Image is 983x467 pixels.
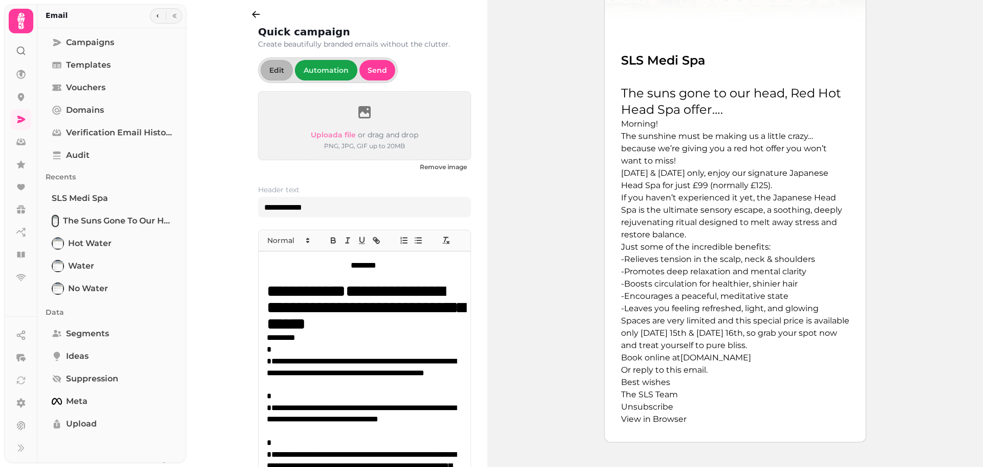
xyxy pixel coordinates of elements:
p: The SLS Team [621,389,849,401]
h1: SLS Medi Spa [621,52,849,69]
span: The suns gone to our head, Red Hot Head Spa offer…. [63,215,172,227]
span: Segments [66,328,109,340]
span: Verification email history [66,127,172,139]
button: Send [359,60,395,80]
span: Automation [304,67,349,74]
p: Just some of the incredible benefits: [621,241,849,253]
p: Or reply to this email. [621,364,849,376]
button: Remove image [416,162,471,172]
p: Spaces are very limited and this special price is available only [DATE] 15th & [DATE] 16th, so gr... [621,315,849,352]
img: Hot water [53,238,63,249]
h2: Quick campaign [258,25,455,39]
p: PNG, JPG, GIF up to 20MB [311,141,418,151]
p: Data [46,303,178,321]
span: Vouchers [66,82,105,94]
a: View in Browser [621,414,687,424]
img: The suns gone to our head, Red Hot Head Spa offer…. [53,216,58,226]
span: Remove image [420,164,467,170]
p: -Boosts circulation for healthier, shinier hair [621,278,849,290]
a: Suppression [46,369,178,389]
p: -Encourages a peaceful, meditative state [621,290,849,302]
p: -Relieves tension in the scalp, neck & shoulders [621,253,849,266]
p: Create beautifully branded emails without the clutter. [258,39,471,49]
a: WaterWater [46,256,178,276]
a: Ideas [46,346,178,367]
a: Hot waterHot water [46,233,178,254]
p: -Promotes deep relaxation and mental clarity [621,266,849,278]
a: SLS Medi Spa [46,188,178,209]
a: Campaigns [46,32,178,53]
a: Verification email history [46,123,178,143]
span: Templates [66,59,111,71]
p: Recents [46,168,178,186]
a: Upload [46,414,178,434]
span: Ideas [66,350,89,362]
a: No WaterNo Water [46,278,178,299]
a: Meta [46,391,178,412]
button: Automation [295,60,357,80]
span: Send [368,67,387,74]
p: or drag and drop [356,129,418,141]
img: Water [53,261,63,271]
p: If you haven’t experienced it yet, the Japanese Head Spa is the ultimate sensory escape, a soothi... [621,192,849,241]
a: Domains [46,100,178,120]
span: No Water [68,282,108,295]
p: -Leaves you feeling refreshed, light, and glowing [621,302,849,315]
p: [DATE] & [DATE] only, enjoy our signature Japanese Head Spa for just £99 (normally £125). [621,167,849,192]
h1: The suns gone to our head, Red Hot Head Spa offer…. [621,85,849,118]
p: Book online at [621,352,849,364]
nav: Tabs [37,28,186,453]
span: Hot water [68,237,112,250]
a: The suns gone to our head, Red Hot Head Spa offer….The suns gone to our head, Red Hot Head Spa of... [46,211,178,231]
h2: Email [46,10,68,21]
span: Suppression [66,373,118,385]
span: Water [68,260,94,272]
p: Morning! [621,118,849,130]
a: Unsubscribe [621,402,673,412]
p: The sunshine must be making us a little crazy… because we’re giving you a red hot offer you won’t... [621,130,849,167]
label: Header text [258,185,471,195]
span: SLS Medi Spa [52,192,108,205]
span: Edit [269,67,284,74]
a: [DOMAIN_NAME] [680,353,751,362]
button: Edit [261,60,293,80]
a: Segments [46,323,178,344]
span: Audit [66,149,90,161]
span: Campaigns [66,36,114,49]
a: Audit [46,145,178,166]
a: Vouchers [46,77,178,98]
p: Best wishes [621,376,849,389]
span: Domains [66,104,104,116]
a: Templates [46,55,178,75]
img: No Water [53,283,63,294]
span: Upload a file [311,130,356,139]
span: Upload [66,418,97,430]
span: Meta [66,395,88,408]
